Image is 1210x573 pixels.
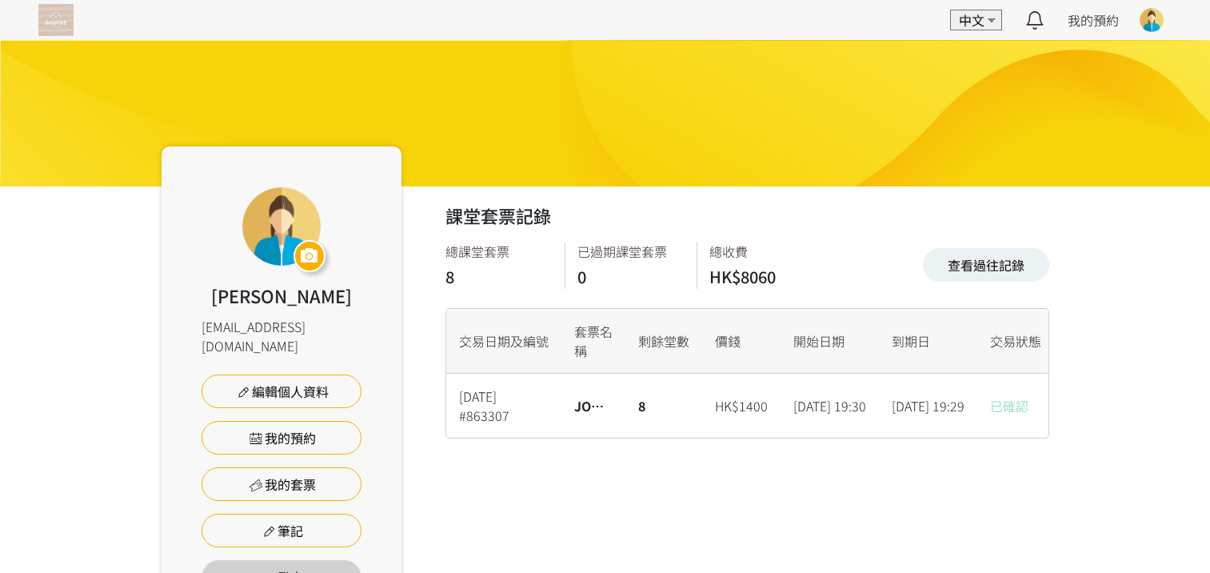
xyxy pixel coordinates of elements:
[202,421,361,455] a: 我的預約
[879,309,977,374] div: 到期日
[1068,10,1119,30] a: 我的預約
[577,265,681,289] div: 0
[625,309,702,374] div: 剩餘堂數
[202,514,361,547] a: 筆記
[781,309,879,374] div: 開始日期
[445,265,549,289] div: 8
[445,242,549,261] div: 總課堂套票
[709,242,813,261] div: 總收費
[561,309,625,374] div: 套票名稱
[702,374,781,438] div: HK$1400
[781,374,879,438] div: [DATE] 19:30
[211,282,352,309] div: [PERSON_NAME]
[709,265,813,289] div: HK$8060
[702,309,781,374] div: 價錢
[977,374,1054,438] div: 已確認
[879,374,977,438] div: [DATE] 19:29
[923,248,1049,282] a: 查看過往記錄
[977,309,1054,374] div: 交易狀態
[625,374,702,438] div: 8
[446,374,561,438] div: [DATE] #863307
[577,242,681,261] div: 已過期課堂套票
[202,467,361,501] a: 我的套票
[574,396,613,415] div: JOURNEY套票 {10堂} : 瑜伽、普拉提及舞蹈
[445,202,551,229] h2: 課堂套票記錄
[202,375,361,408] a: 編輯個人資料
[446,309,561,374] div: 交易日期及編號
[38,4,74,36] img: T57dtJh47iSJKDtQ57dN6xVUMYY2M0XQuGF02OI4.png
[202,317,361,355] div: [EMAIL_ADDRESS][DOMAIN_NAME]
